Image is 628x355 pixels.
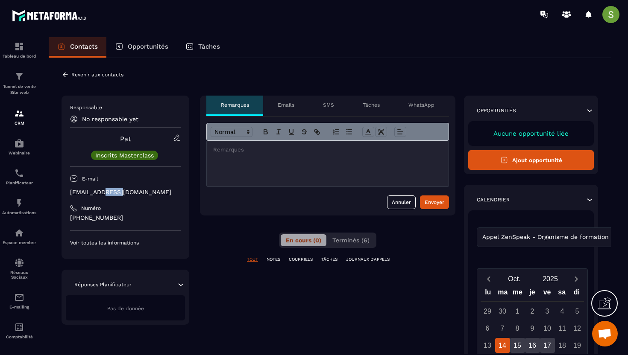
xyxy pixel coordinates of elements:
[12,8,89,23] img: logo
[14,71,24,81] img: formation
[408,102,434,108] p: WhatsApp
[477,107,516,114] p: Opportunités
[14,322,24,332] img: accountant
[2,54,36,58] p: Tableau de bord
[106,37,177,58] a: Opportunités
[323,102,334,108] p: SMS
[532,271,568,286] button: Open years overlay
[468,150,594,170] button: Ajout opportunité
[555,304,570,319] div: 4
[14,41,24,52] img: formation
[49,37,106,58] a: Contacts
[555,338,570,353] div: 18
[2,102,36,132] a: formationformationCRM
[281,234,326,246] button: En cours (0)
[70,239,181,246] p: Voir toutes les informations
[14,108,24,119] img: formation
[74,281,132,288] p: Réponses Planificateur
[425,198,444,207] div: Envoyer
[387,195,416,209] button: Annuler
[2,151,36,155] p: Webinaire
[496,271,532,286] button: Open months overlay
[495,338,510,353] div: 14
[278,102,294,108] p: Emails
[14,198,24,208] img: automations
[540,286,555,301] div: ve
[510,304,525,319] div: 1
[477,196,510,203] p: Calendrier
[70,43,98,50] p: Contacts
[2,251,36,286] a: social-networksocial-networkRéseaux Sociaux
[2,162,36,192] a: schedulerschedulerPlanificateur
[2,316,36,346] a: accountantaccountantComptabilité
[2,305,36,309] p: E-mailing
[70,188,181,196] p: [EMAIL_ADDRESS][DOMAIN_NAME]
[267,256,280,262] p: NOTES
[2,210,36,215] p: Automatisations
[525,304,540,319] div: 2
[2,192,36,221] a: automationsautomationsAutomatisations
[481,286,496,301] div: lu
[2,221,36,251] a: automationsautomationsEspace membre
[495,321,510,336] div: 7
[480,321,495,336] div: 6
[120,135,131,143] a: Pat
[525,338,540,353] div: 16
[14,228,24,238] img: automations
[2,84,36,96] p: Tunnel de vente Site web
[420,195,449,209] button: Envoyer
[321,256,337,262] p: TÂCHES
[480,338,495,353] div: 13
[510,321,525,336] div: 8
[2,286,36,316] a: emailemailE-mailing
[198,43,220,50] p: Tâches
[177,37,229,58] a: Tâches
[286,237,321,244] span: En cours (0)
[510,286,525,301] div: me
[82,175,98,182] p: E-mail
[525,321,540,336] div: 9
[496,286,511,301] div: ma
[82,116,138,122] p: No responsable yet
[346,256,390,262] p: JOURNAUX D'APPELS
[128,43,168,50] p: Opportunités
[247,256,258,262] p: TOUT
[2,240,36,245] p: Espace membre
[289,256,313,262] p: COURRIELS
[481,273,496,285] button: Previous month
[363,102,380,108] p: Tâches
[221,102,249,108] p: Remarques
[95,152,154,158] p: Inscrits Masterclass
[480,233,610,242] span: Appel ZenSpeak - Organisme de formation
[70,214,181,222] p: [PHONE_NUMBER]
[555,286,569,301] div: sa
[332,237,370,244] span: Terminés (6)
[525,286,540,301] div: je
[2,270,36,279] p: Réseaux Sociaux
[70,104,181,111] p: Responsable
[2,132,36,162] a: automationsautomationsWebinaire
[14,258,24,268] img: social-network
[540,338,555,353] div: 17
[477,130,585,137] p: Aucune opportunité liée
[610,233,617,242] input: Search for option
[555,321,570,336] div: 11
[592,321,618,346] div: Ouvrir le chat
[495,304,510,319] div: 30
[2,180,36,185] p: Planificateur
[71,72,123,78] p: Revenir aux contacts
[569,286,584,301] div: di
[510,338,525,353] div: 15
[2,65,36,102] a: formationformationTunnel de vente Site web
[2,121,36,125] p: CRM
[570,304,585,319] div: 5
[568,273,584,285] button: Next month
[570,321,585,336] div: 12
[14,138,24,148] img: automations
[570,338,585,353] div: 19
[14,292,24,303] img: email
[540,304,555,319] div: 3
[14,168,24,178] img: scheduler
[107,306,144,311] span: Pas de donnée
[540,321,555,336] div: 10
